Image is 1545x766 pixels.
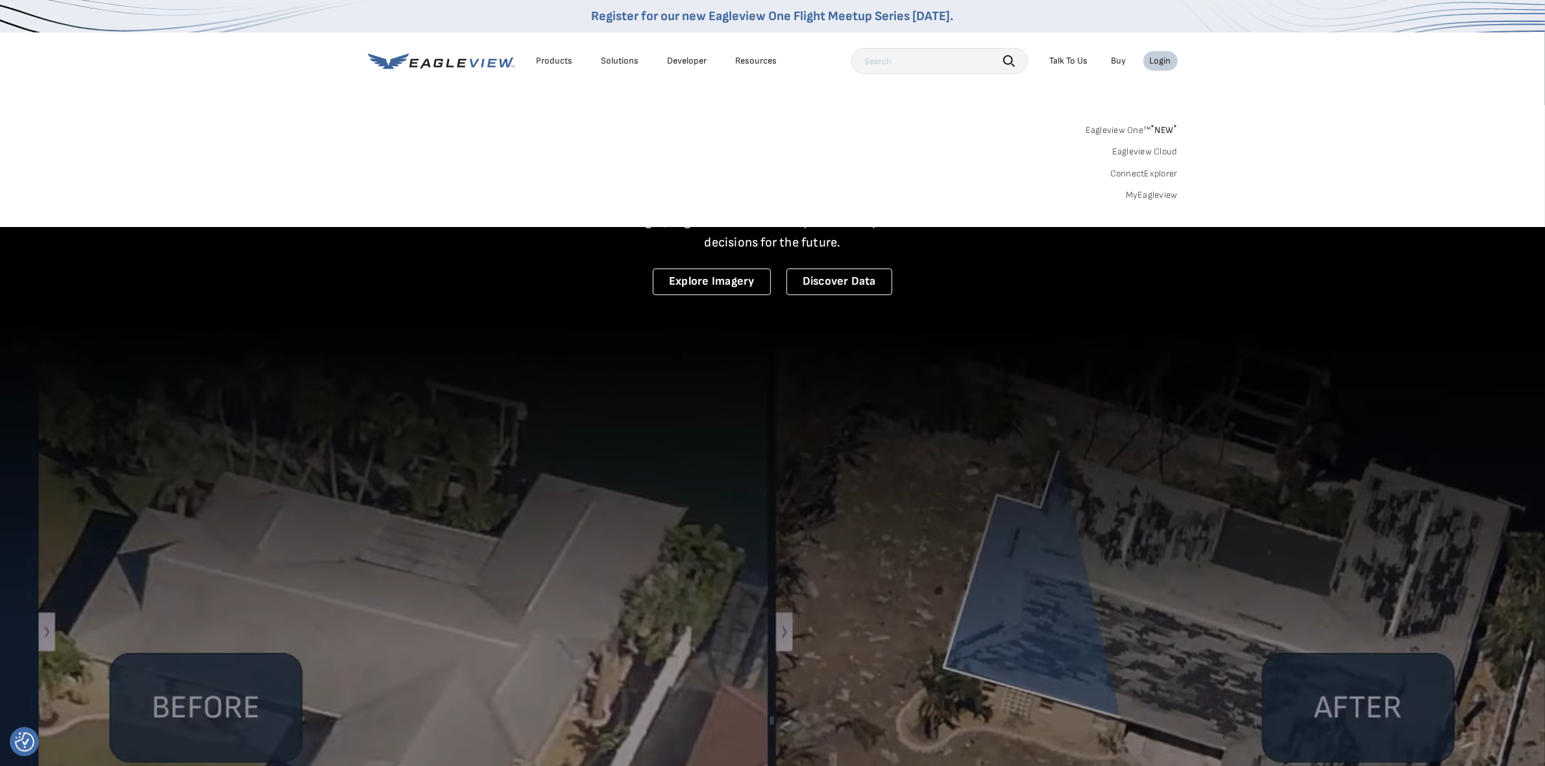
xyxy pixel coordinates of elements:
span: NEW [1150,125,1177,136]
a: Discover Data [786,269,892,295]
div: Talk To Us [1050,55,1088,67]
button: Consent Preferences [15,732,34,752]
a: Eagleview One™*NEW* [1086,121,1178,136]
a: Developer [668,55,707,67]
a: Buy [1112,55,1126,67]
div: Resources [736,55,777,67]
a: Explore Imagery [653,269,771,295]
div: Login [1150,55,1171,67]
a: Register for our new Eagleview One Flight Meetup Series [DATE]. [592,8,954,24]
input: Search [851,48,1028,74]
a: ConnectExplorer [1110,168,1178,180]
div: Products [537,55,573,67]
a: MyEagleview [1126,189,1178,201]
div: Solutions [602,55,639,67]
a: Eagleview Cloud [1112,146,1178,158]
img: Revisit consent button [15,732,34,752]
